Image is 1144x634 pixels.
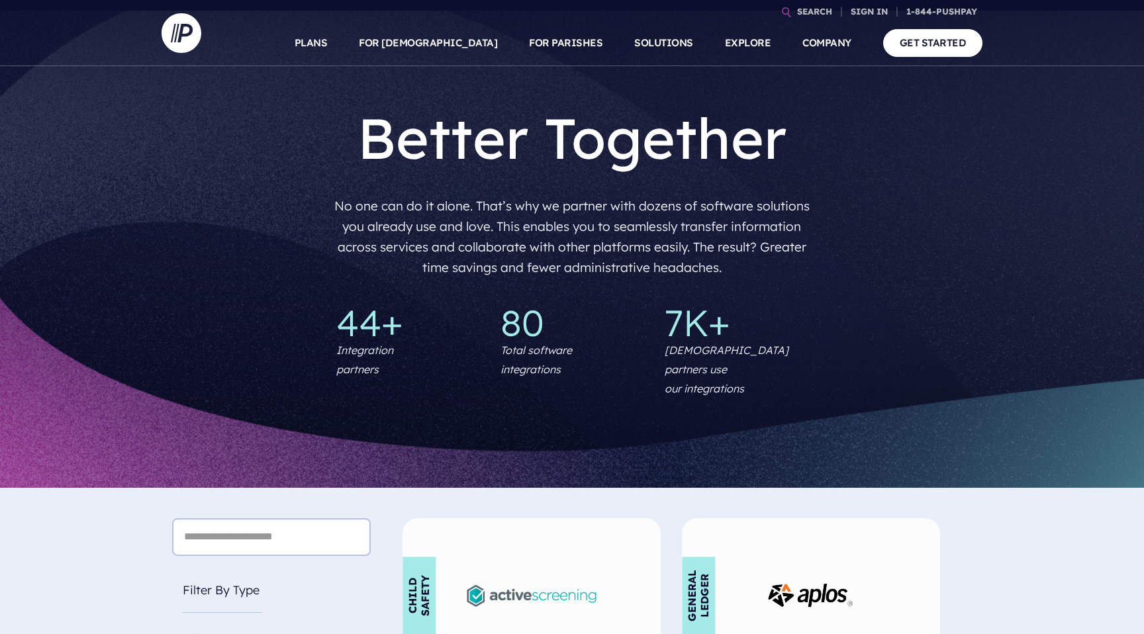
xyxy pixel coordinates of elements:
[768,584,854,608] img: Aplos - Logo
[501,304,643,341] p: 80
[501,341,572,379] p: Total software integrations
[467,585,596,606] img: Active Screening - Logo
[634,20,693,66] a: SOLUTIONS
[359,20,497,66] a: FOR [DEMOGRAPHIC_DATA]
[336,341,393,379] p: Integration partners
[172,569,371,623] h5: Filter By Type
[725,20,771,66] a: EXPLORE
[802,20,851,66] a: COMPANY
[330,103,814,172] h1: Better Together
[665,341,808,398] p: [DEMOGRAPHIC_DATA] partners use our integrations
[295,20,328,66] a: PLANS
[883,29,983,56] a: GET STARTED
[665,304,808,341] p: 7K+
[330,191,814,283] p: No one can do it alone. That’s why we partner with dozens of software solutions you already use a...
[336,304,479,341] p: 44+
[529,20,602,66] a: FOR PARISHES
